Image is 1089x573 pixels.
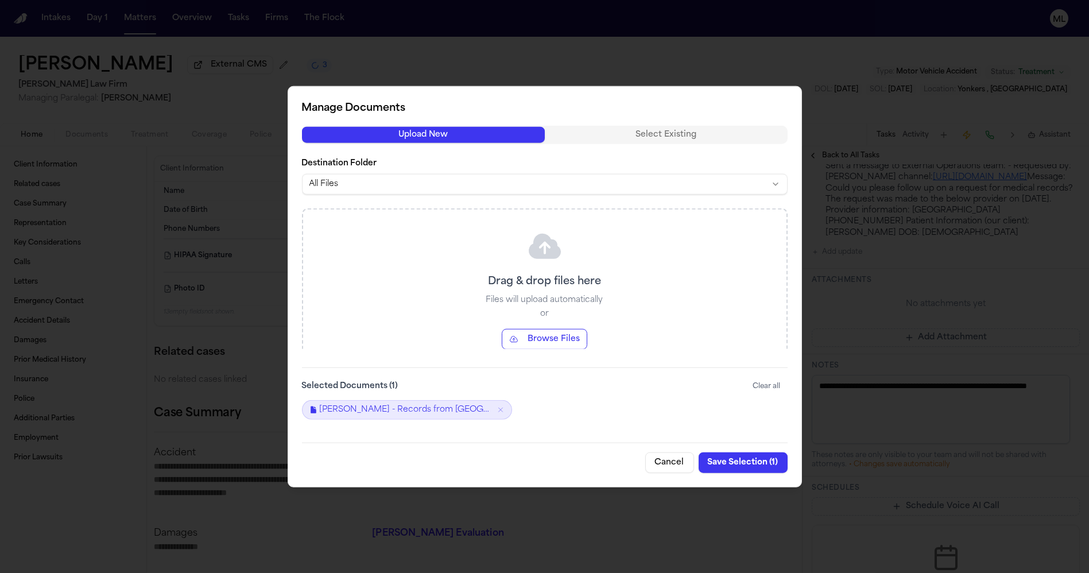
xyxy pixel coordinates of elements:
[320,404,492,415] span: [PERSON_NAME] - Records from [GEOGRAPHIC_DATA]pdf
[746,377,788,395] button: Clear all
[486,294,603,305] p: Files will upload automatically
[302,126,545,142] button: Upload New
[302,100,788,117] h2: Manage Documents
[302,380,398,392] label: Selected Documents ( 1 )
[497,405,505,413] button: Remove S. DaSilva - Records from St. John's Riverside Hospital.pdf
[302,157,788,169] label: Destination Folder
[545,126,788,142] button: Select Existing
[502,328,587,349] button: Browse Files
[699,452,788,473] button: Save Selection (1)
[488,273,601,289] p: Drag & drop files here
[540,308,549,319] p: or
[645,452,694,473] button: Cancel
